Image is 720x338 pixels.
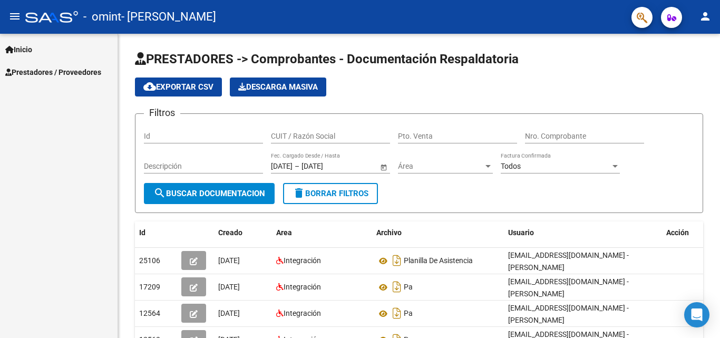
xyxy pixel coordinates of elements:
span: Area [276,228,292,237]
mat-icon: delete [293,187,305,199]
span: Creado [218,228,242,237]
span: Planilla De Asistencia [404,257,473,265]
span: [DATE] [218,309,240,317]
span: [DATE] [218,283,240,291]
app-download-masive: Descarga masiva de comprobantes (adjuntos) [230,78,326,96]
mat-icon: person [699,10,712,23]
span: Integración [284,309,321,317]
datatable-header-cell: Creado [214,221,272,244]
button: Open calendar [378,161,389,172]
div: Open Intercom Messenger [684,302,709,327]
i: Descargar documento [390,252,404,269]
button: Borrar Filtros [283,183,378,204]
span: - omint [83,5,121,28]
span: Archivo [376,228,402,237]
span: 17209 [139,283,160,291]
i: Descargar documento [390,305,404,322]
button: Buscar Documentacion [144,183,275,204]
span: Exportar CSV [143,82,213,92]
datatable-header-cell: Archivo [372,221,504,244]
span: Prestadores / Proveedores [5,66,101,78]
mat-icon: cloud_download [143,80,156,93]
datatable-header-cell: Area [272,221,372,244]
button: Exportar CSV [135,78,222,96]
input: Fecha fin [301,162,353,171]
span: [EMAIL_ADDRESS][DOMAIN_NAME] - [PERSON_NAME] [508,304,629,324]
span: [EMAIL_ADDRESS][DOMAIN_NAME] - [PERSON_NAME] [508,251,629,272]
span: Todos [501,162,521,170]
span: 25106 [139,256,160,265]
span: Descarga Masiva [238,82,318,92]
h3: Filtros [144,105,180,120]
span: Buscar Documentacion [153,189,265,198]
span: – [295,162,299,171]
span: Pa [404,310,413,318]
span: [DATE] [218,256,240,265]
span: Usuario [508,228,534,237]
span: Integración [284,256,321,265]
span: PRESTADORES -> Comprobantes - Documentación Respaldatoria [135,52,519,66]
span: 12564 [139,309,160,317]
datatable-header-cell: Usuario [504,221,662,244]
mat-icon: search [153,187,166,199]
span: Integración [284,283,321,291]
span: [EMAIL_ADDRESS][DOMAIN_NAME] - [PERSON_NAME] [508,277,629,298]
span: Acción [666,228,689,237]
span: Inicio [5,44,32,55]
i: Descargar documento [390,278,404,295]
datatable-header-cell: Acción [662,221,715,244]
mat-icon: menu [8,10,21,23]
input: Fecha inicio [271,162,293,171]
span: Borrar Filtros [293,189,368,198]
span: Id [139,228,145,237]
datatable-header-cell: Id [135,221,177,244]
span: Pa [404,283,413,292]
span: Área [398,162,483,171]
button: Descarga Masiva [230,78,326,96]
span: - [PERSON_NAME] [121,5,216,28]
